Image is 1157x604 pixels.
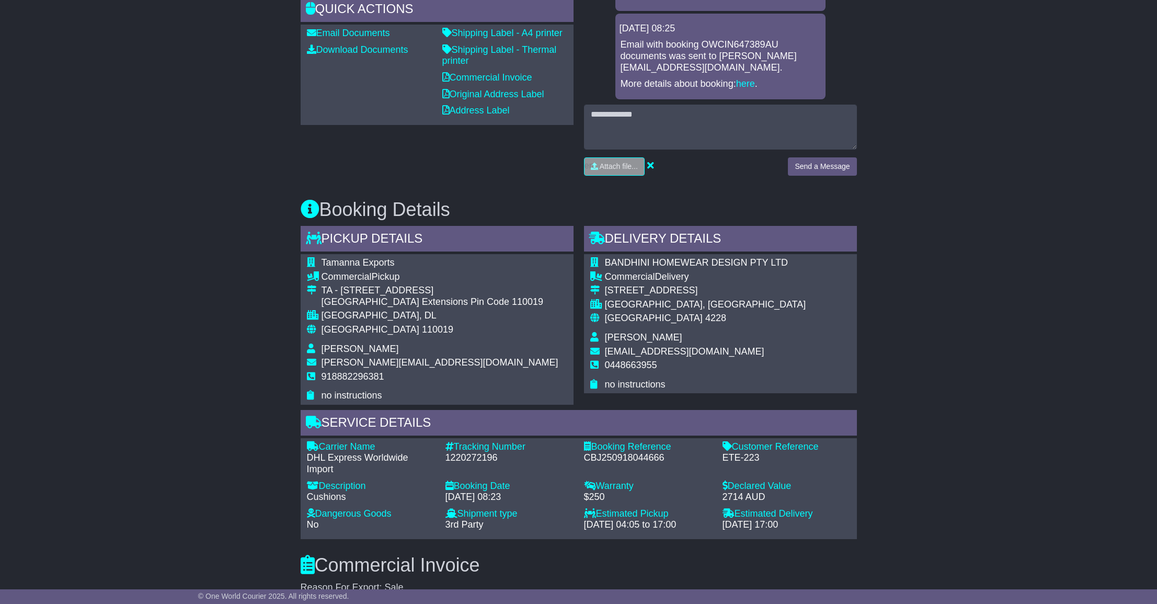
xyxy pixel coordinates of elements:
[445,519,484,530] span: 3rd Party
[442,89,544,99] a: Original Address Label
[322,344,399,354] span: [PERSON_NAME]
[301,199,857,220] h3: Booking Details
[605,271,806,283] div: Delivery
[322,271,558,283] div: Pickup
[605,285,806,297] div: [STREET_ADDRESS]
[605,332,682,343] span: [PERSON_NAME]
[198,592,349,600] span: © One World Courier 2025. All rights reserved.
[307,481,435,492] div: Description
[307,519,319,530] span: No
[301,410,857,438] div: Service Details
[723,441,851,453] div: Customer Reference
[605,360,657,370] span: 0448663955
[723,519,851,531] div: [DATE] 17:00
[307,28,390,38] a: Email Documents
[445,452,574,464] div: 1220272196
[307,492,435,503] div: Cushions
[307,452,435,475] div: DHL Express Worldwide Import
[605,346,764,357] span: [EMAIL_ADDRESS][DOMAIN_NAME]
[322,297,558,308] div: [GEOGRAPHIC_DATA] Extensions Pin Code 110019
[723,481,851,492] div: Declared Value
[788,157,856,176] button: Send a Message
[442,44,557,66] a: Shipping Label - Thermal printer
[445,492,574,503] div: [DATE] 08:23
[322,271,372,282] span: Commercial
[584,519,712,531] div: [DATE] 04:05 to 17:00
[584,441,712,453] div: Booking Reference
[705,313,726,323] span: 4228
[322,310,558,322] div: [GEOGRAPHIC_DATA], DL
[723,452,851,464] div: ETE-223
[736,78,755,89] a: here
[322,324,419,335] span: [GEOGRAPHIC_DATA]
[322,390,382,401] span: no instructions
[605,257,788,268] span: BANDHINI HOMEWEAR DESIGN PTY LTD
[620,23,821,35] div: [DATE] 08:25
[723,508,851,520] div: Estimated Delivery
[301,582,857,594] div: Reason For Export: Sale
[322,285,558,297] div: TA - [STREET_ADDRESS]
[445,441,574,453] div: Tracking Number
[442,105,510,116] a: Address Label
[621,39,820,73] p: Email with booking OWCIN647389AU documents was sent to [PERSON_NAME][EMAIL_ADDRESS][DOMAIN_NAME].
[584,492,712,503] div: $250
[442,72,532,83] a: Commercial Invoice
[621,78,820,90] p: More details about booking: .
[723,492,851,503] div: 2714 AUD
[442,28,563,38] a: Shipping Label - A4 printer
[322,257,395,268] span: Tamanna Exports
[584,226,857,254] div: Delivery Details
[301,555,857,576] h3: Commercial Invoice
[301,226,574,254] div: Pickup Details
[584,508,712,520] div: Estimated Pickup
[307,508,435,520] div: Dangerous Goods
[307,441,435,453] div: Carrier Name
[584,481,712,492] div: Warranty
[322,357,558,368] span: [PERSON_NAME][EMAIL_ADDRESS][DOMAIN_NAME]
[322,371,384,382] span: 918882296381
[605,271,655,282] span: Commercial
[445,508,574,520] div: Shipment type
[584,452,712,464] div: CBJ250918044666
[307,44,408,55] a: Download Documents
[422,324,453,335] span: 110019
[605,379,666,390] span: no instructions
[605,313,703,323] span: [GEOGRAPHIC_DATA]
[605,299,806,311] div: [GEOGRAPHIC_DATA], [GEOGRAPHIC_DATA]
[445,481,574,492] div: Booking Date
